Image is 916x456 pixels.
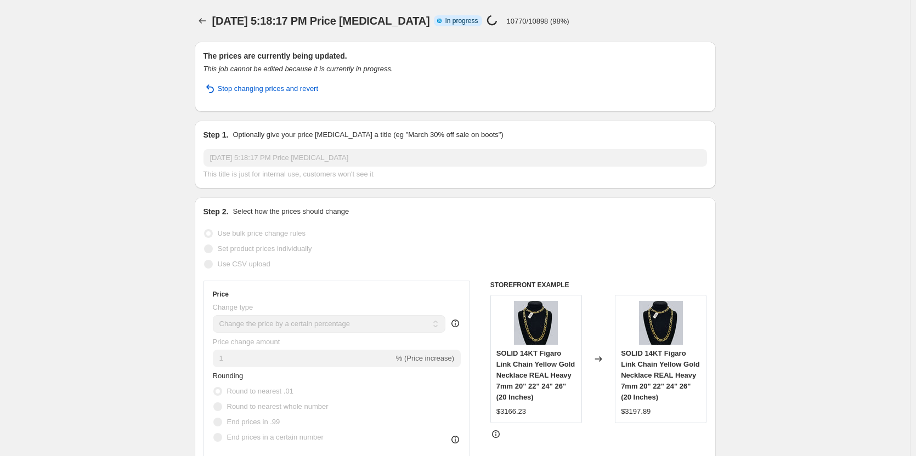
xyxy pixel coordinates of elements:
input: 30% off holiday sale [203,149,707,167]
p: 10770/10898 (98%) [506,17,569,25]
p: Optionally give your price [MEDICAL_DATA] a title (eg "March 30% off sale on boots") [233,129,503,140]
i: This job cannot be edited because it is currently in progress. [203,65,393,73]
h2: The prices are currently being updated. [203,50,707,61]
h6: STOREFRONT EXAMPLE [490,281,707,289]
input: -15 [213,350,394,367]
div: $3166.23 [496,406,526,417]
span: % (Price increase) [396,354,454,362]
span: [DATE] 5:18:17 PM Price [MEDICAL_DATA] [212,15,430,27]
span: SOLID 14KT Figaro Link Chain Yellow Gold Necklace REAL Heavy 7mm 20" 22" 24" 26" (20 Inches) [621,349,700,401]
span: In progress [445,16,478,25]
span: End prices in a certain number [227,433,324,441]
span: Round to nearest whole number [227,402,329,411]
span: Round to nearest .01 [227,387,293,395]
div: help [450,318,461,329]
span: SOLID 14KT Figaro Link Chain Yellow Gold Necklace REAL Heavy 7mm 20" 22" 24" 26" (20 Inches) [496,349,575,401]
img: 57_80x.jpg [514,301,558,345]
span: Rounding [213,372,244,380]
h3: Price [213,290,229,299]
p: Select how the prices should change [233,206,349,217]
span: Stop changing prices and revert [218,83,319,94]
button: Price change jobs [195,13,210,29]
h2: Step 1. [203,129,229,140]
span: Change type [213,303,253,311]
span: Use CSV upload [218,260,270,268]
h2: Step 2. [203,206,229,217]
span: Set product prices individually [218,244,312,253]
div: $3197.89 [621,406,651,417]
span: Price change amount [213,338,280,346]
img: 57_80x.jpg [639,301,683,345]
button: Stop changing prices and revert [197,80,325,98]
span: Use bulk price change rules [218,229,306,237]
span: This title is just for internal use, customers won't see it [203,170,374,178]
span: End prices in .99 [227,418,280,426]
